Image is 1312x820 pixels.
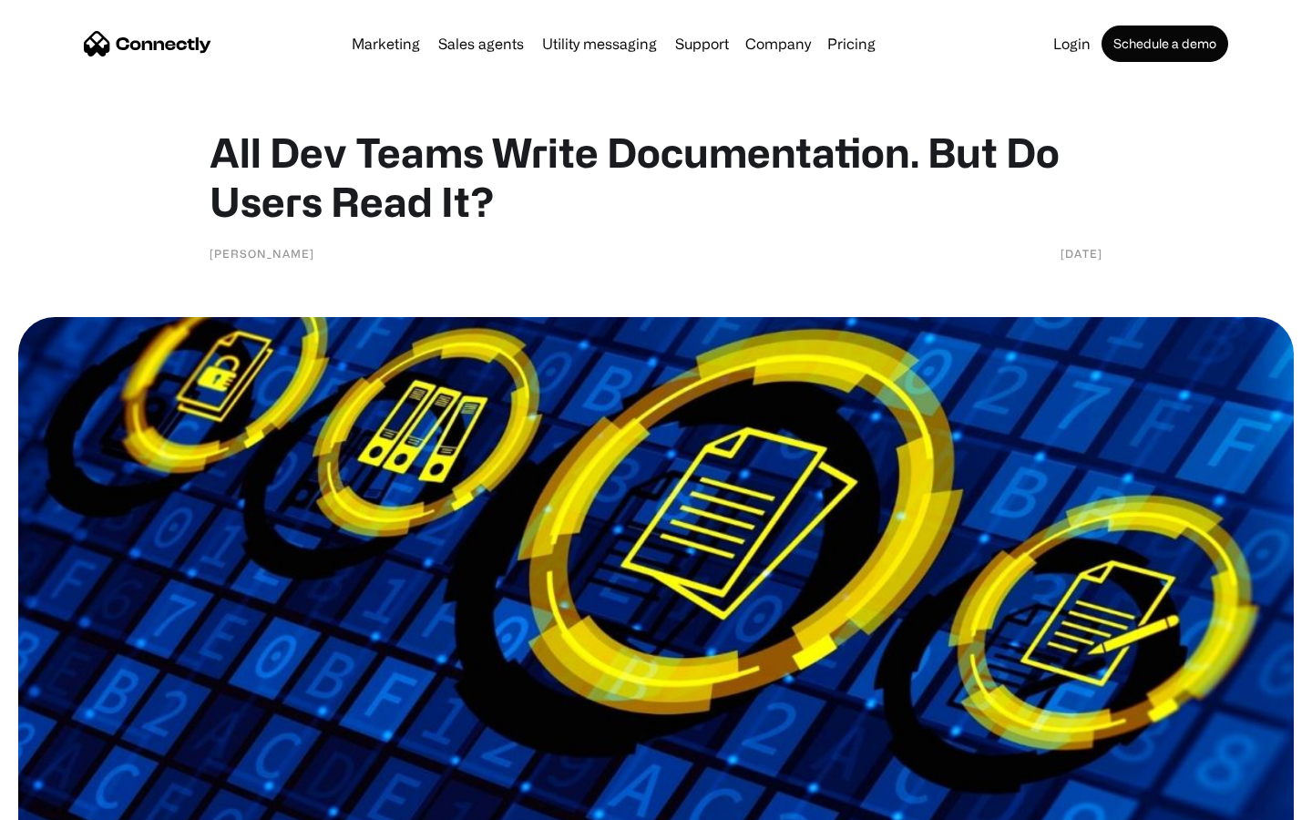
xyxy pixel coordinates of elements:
[535,36,664,51] a: Utility messaging
[668,36,736,51] a: Support
[1061,244,1102,262] div: [DATE]
[740,31,816,56] div: Company
[18,788,109,814] aside: Language selected: English
[210,244,314,262] div: [PERSON_NAME]
[36,788,109,814] ul: Language list
[84,30,211,57] a: home
[1102,26,1228,62] a: Schedule a demo
[210,128,1102,226] h1: All Dev Teams Write Documentation. But Do Users Read It?
[820,36,883,51] a: Pricing
[745,31,811,56] div: Company
[431,36,531,51] a: Sales agents
[1046,36,1098,51] a: Login
[344,36,427,51] a: Marketing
